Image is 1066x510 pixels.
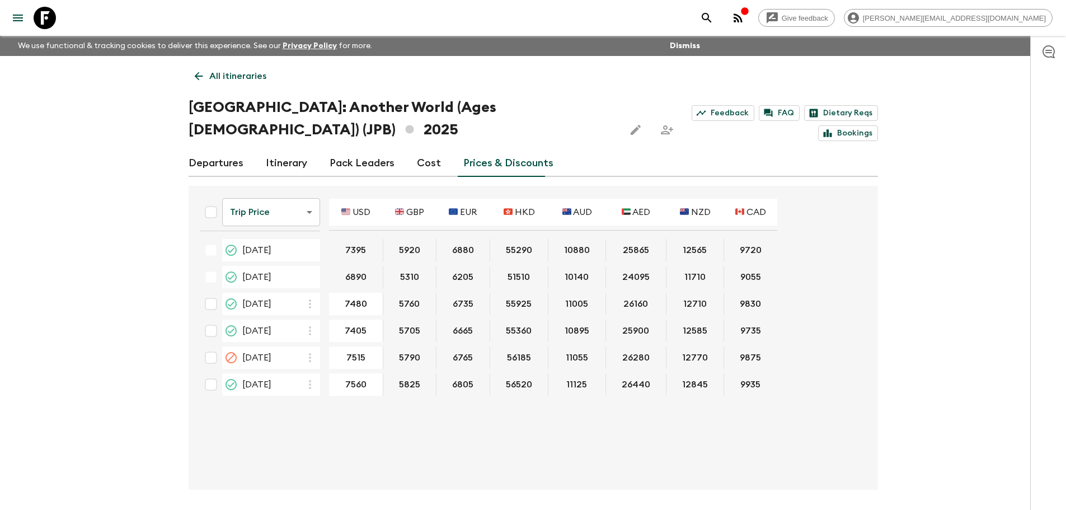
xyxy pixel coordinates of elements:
[669,347,721,369] button: 12770
[551,320,603,342] button: 10895
[666,293,724,315] div: 27 Sep 2025; 🇳🇿 NZD
[387,266,433,288] button: 5310
[329,320,383,342] div: 11 Oct 2025; 🇺🇸 USD
[548,347,606,369] div: 01 Nov 2025; 🇦🇺 AUD
[548,266,606,288] div: 19 Aug 2025; 🇦🇺 AUD
[724,293,777,315] div: 27 Sep 2025; 🇨🇦 CAD
[189,65,273,87] a: All itineraries
[332,266,380,288] button: 6890
[395,205,424,219] p: 🇬🇧 GBP
[331,320,380,342] button: 7405
[332,373,380,396] button: 7560
[242,351,271,364] span: [DATE]
[209,69,266,83] p: All itineraries
[857,14,1052,22] span: [PERSON_NAME][EMAIL_ADDRESS][DOMAIN_NAME]
[609,266,663,288] button: 24095
[329,373,383,396] div: 16 Dec 2025; 🇺🇸 USD
[724,239,777,261] div: 20 May 2025; 🇨🇦 CAD
[490,320,548,342] div: 11 Oct 2025; 🇭🇰 HKD
[606,347,666,369] div: 01 Nov 2025; 🇦🇪 AED
[436,293,490,315] div: 27 Sep 2025; 🇪🇺 EUR
[724,320,777,342] div: 11 Oct 2025; 🇨🇦 CAD
[608,373,664,396] button: 26440
[436,266,490,288] div: 19 Aug 2025; 🇪🇺 EUR
[727,266,774,288] button: 9055
[436,239,490,261] div: 20 May 2025; 🇪🇺 EUR
[494,347,544,369] button: 56185
[439,347,486,369] button: 6765
[436,373,490,396] div: 16 Dec 2025; 🇪🇺 EUR
[439,320,486,342] button: 6665
[329,266,383,288] div: 19 Aug 2025; 🇺🇸 USD
[436,320,490,342] div: 11 Oct 2025; 🇪🇺 EUR
[666,373,724,396] div: 16 Dec 2025; 🇳🇿 NZD
[341,205,370,219] p: 🇺🇸 USD
[666,320,724,342] div: 11 Oct 2025; 🇳🇿 NZD
[609,239,663,261] button: 25865
[386,293,433,315] button: 5760
[224,244,238,257] svg: Completed
[266,150,307,177] a: Itinerary
[671,266,719,288] button: 11710
[548,320,606,342] div: 11 Oct 2025; 🇦🇺 AUD
[439,373,487,396] button: 6805
[224,297,238,311] svg: On Request
[492,293,545,315] button: 55925
[330,150,395,177] a: Pack Leaders
[552,293,602,315] button: 11005
[724,373,777,396] div: 16 Dec 2025; 🇨🇦 CAD
[548,373,606,396] div: 16 Dec 2025; 🇦🇺 AUD
[492,373,546,396] button: 56520
[727,373,774,396] button: 9935
[551,239,603,261] button: 10880
[439,266,487,288] button: 6205
[606,320,666,342] div: 11 Oct 2025; 🇦🇪 AED
[242,244,271,257] span: [DATE]
[606,266,666,288] div: 19 Aug 2025; 🇦🇪 AED
[242,378,271,391] span: [DATE]
[804,105,878,121] a: Dietary Reqs
[670,293,720,315] button: 12710
[494,266,543,288] button: 51510
[333,347,379,369] button: 7515
[609,347,663,369] button: 26280
[548,239,606,261] div: 20 May 2025; 🇦🇺 AUD
[548,293,606,315] div: 27 Sep 2025; 🇦🇺 AUD
[666,266,724,288] div: 19 Aug 2025; 🇳🇿 NZD
[553,373,600,396] button: 11125
[242,324,271,338] span: [DATE]
[383,239,436,261] div: 20 May 2025; 🇬🇧 GBP
[492,320,545,342] button: 55360
[463,150,553,177] a: Prices & Discounts
[224,270,238,284] svg: Completed
[724,266,777,288] div: 19 Aug 2025; 🇨🇦 CAD
[759,105,800,121] a: FAQ
[13,36,377,56] p: We use functional & tracking cookies to deliver this experience. See our for more.
[656,119,678,141] span: Share this itinerary
[562,205,592,219] p: 🇦🇺 AUD
[331,293,381,315] button: 7480
[727,320,774,342] button: 9735
[189,150,243,177] a: Departures
[490,373,548,396] div: 16 Dec 2025; 🇭🇰 HKD
[383,320,436,342] div: 11 Oct 2025; 🇬🇧 GBP
[242,270,271,284] span: [DATE]
[492,239,546,261] button: 55290
[439,293,487,315] button: 6735
[622,205,650,219] p: 🇦🇪 AED
[680,205,711,219] p: 🇳🇿 NZD
[735,205,766,219] p: 🇨🇦 CAD
[666,347,724,369] div: 01 Nov 2025; 🇳🇿 NZD
[329,293,383,315] div: 27 Sep 2025; 🇺🇸 USD
[504,205,535,219] p: 🇭🇰 HKD
[200,201,222,223] div: Select all
[669,239,720,261] button: 12565
[726,293,774,315] button: 9830
[726,239,775,261] button: 9720
[552,347,602,369] button: 11055
[242,297,271,311] span: [DATE]
[669,373,721,396] button: 12845
[551,266,602,288] button: 10140
[417,150,441,177] a: Cost
[224,324,238,338] svg: Guaranteed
